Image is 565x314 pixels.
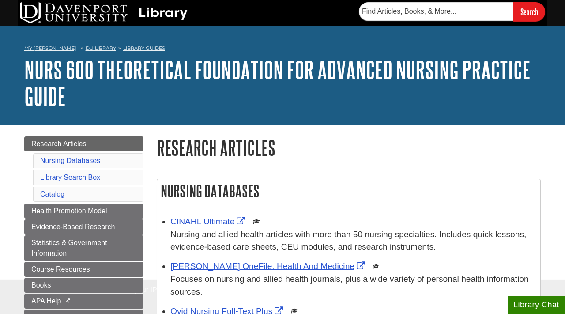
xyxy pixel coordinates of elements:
p: Nursing and allied health articles with more than 50 nursing specialties. Includes quick lessons,... [170,228,536,254]
span: Books [31,281,51,289]
p: Focuses on nursing and allied health journals, plus a wide variety of personal health information... [170,273,536,299]
img: Scholarly or Peer Reviewed [373,263,380,270]
a: Health Promotion Model [24,204,143,219]
span: Research Articles [31,140,87,148]
a: Research Articles [24,136,143,151]
a: Books [24,278,143,293]
input: Search [513,2,545,21]
a: Course Resources [24,262,143,277]
span: Statistics & Government Information [31,239,107,257]
img: Scholarly or Peer Reviewed [253,218,260,225]
img: DU Library [20,2,188,23]
a: Catalog [40,190,64,198]
a: Link opens in new window [170,261,367,271]
a: Library Guides [123,45,165,51]
input: Find Articles, Books, & More... [359,2,513,21]
a: Evidence-Based Research [24,219,143,235]
a: Library Search Box [40,174,100,181]
span: Evidence-Based Research [31,223,115,231]
h2: Nursing Databases [157,179,540,203]
h1: Research Articles [157,136,541,159]
a: Link opens in new window [170,217,247,226]
span: APA Help [31,297,61,305]
i: This link opens in a new window [63,299,71,304]
a: My [PERSON_NAME] [24,45,76,52]
span: Course Resources [31,265,90,273]
button: Library Chat [508,296,565,314]
a: Nursing Databases [40,157,100,164]
a: Statistics & Government Information [24,235,143,261]
nav: breadcrumb [24,42,541,57]
a: NURS 600 Theoretical Foundation for Advanced Nursing Practice Guide [24,56,531,110]
form: Searches DU Library's articles, books, and more [359,2,545,21]
a: APA Help [24,294,143,309]
span: Health Promotion Model [31,207,107,215]
a: DU Library [86,45,116,51]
